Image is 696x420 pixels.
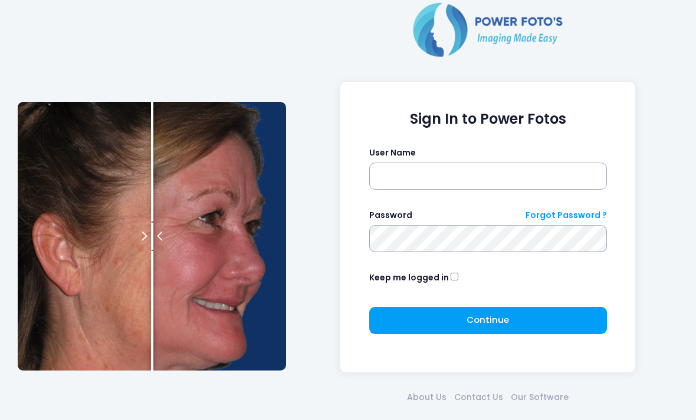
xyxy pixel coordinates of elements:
label: Password [369,209,412,221]
a: Forgot Password ? [526,209,607,221]
span: Continue [467,313,509,326]
label: User Name [369,147,416,159]
a: Our Software [507,391,573,404]
button: Continue [369,307,607,334]
label: Keep me logged in [369,272,449,284]
a: Contact Us [451,391,507,404]
h1: Sign In to Power Fotos [369,111,607,128]
a: About Us [403,391,451,404]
